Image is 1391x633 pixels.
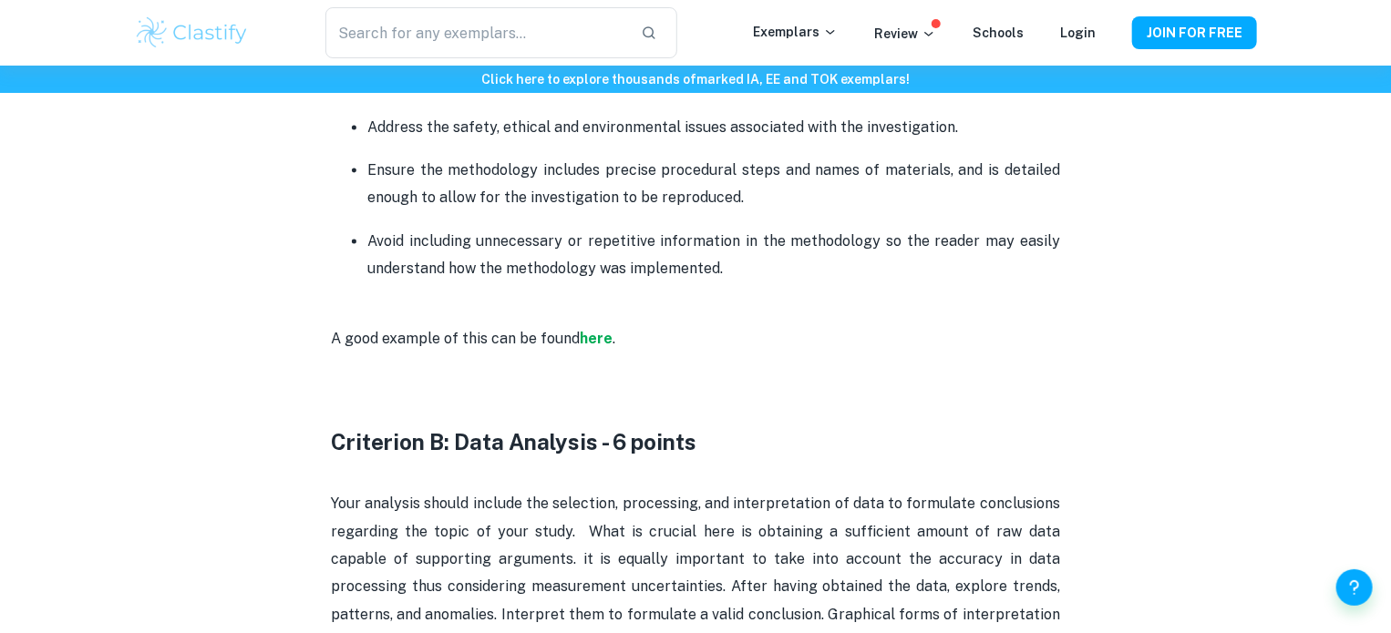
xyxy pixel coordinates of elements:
[331,429,696,454] strong: Criterion B: Data Analysis - 6 points
[367,157,1060,212] p: Ensure the methodology includes precise procedural steps and names of materials, and is detailed ...
[367,228,1060,283] p: Avoid including unnecessary or repetitive information in the methodology so the reader may easily...
[1132,16,1257,49] button: JOIN FOR FREE
[874,24,936,44] p: Review
[134,15,250,51] img: Clastify logo
[367,114,1060,141] p: Address the safety, ethical and environmental issues associated with the investigation.
[4,69,1387,89] h6: Click here to explore thousands of marked IA, EE and TOK exemplars !
[753,22,838,42] p: Exemplars
[1336,569,1373,606] button: Help and Feedback
[973,26,1024,40] a: Schools
[325,7,626,58] input: Search for any exemplars...
[331,330,580,347] span: A good example of this can be found
[613,330,615,347] span: .
[580,330,613,347] a: here
[1060,26,1096,40] a: Login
